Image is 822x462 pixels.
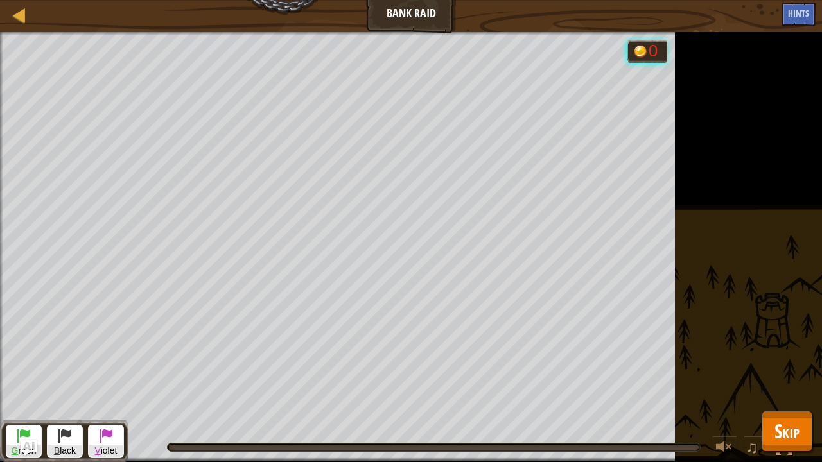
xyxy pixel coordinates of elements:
[95,445,101,456] span: V
[47,425,83,458] button: Black
[788,7,809,19] span: Hints
[712,436,737,462] button: Adjust volume
[762,411,812,452] button: Skip
[89,445,123,457] span: iolet
[12,445,19,456] span: G
[21,440,37,456] button: Ask AI
[54,445,60,456] span: B
[649,43,661,60] div: 0
[746,438,759,457] span: ♫
[6,425,42,458] button: Green
[88,425,124,458] button: Violet
[6,445,41,457] span: reen
[627,40,668,63] div: Team 'humans' has 0 gold.
[744,436,765,462] button: ♫
[774,418,800,444] span: Skip
[48,445,82,457] span: lack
